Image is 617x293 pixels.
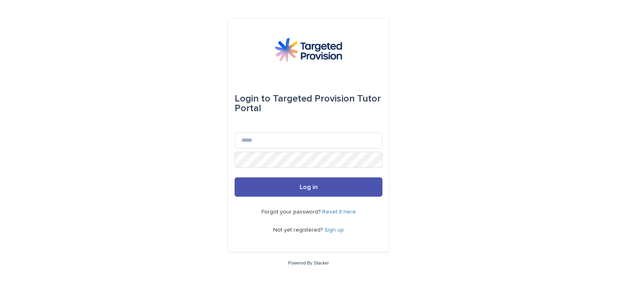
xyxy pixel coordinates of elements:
span: Forgot your password? [262,209,322,215]
span: Not yet registered? [273,227,325,233]
a: Powered By Stacker [288,260,329,265]
span: Login to [235,94,270,104]
button: Log in [235,177,382,197]
a: Sign up [325,227,344,233]
img: M5nRWzHhSzIhMunXDL62 [275,38,342,62]
div: Targeted Provision Tutor Portal [235,87,382,120]
a: Reset it here [322,209,356,215]
span: Log in [300,184,318,190]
